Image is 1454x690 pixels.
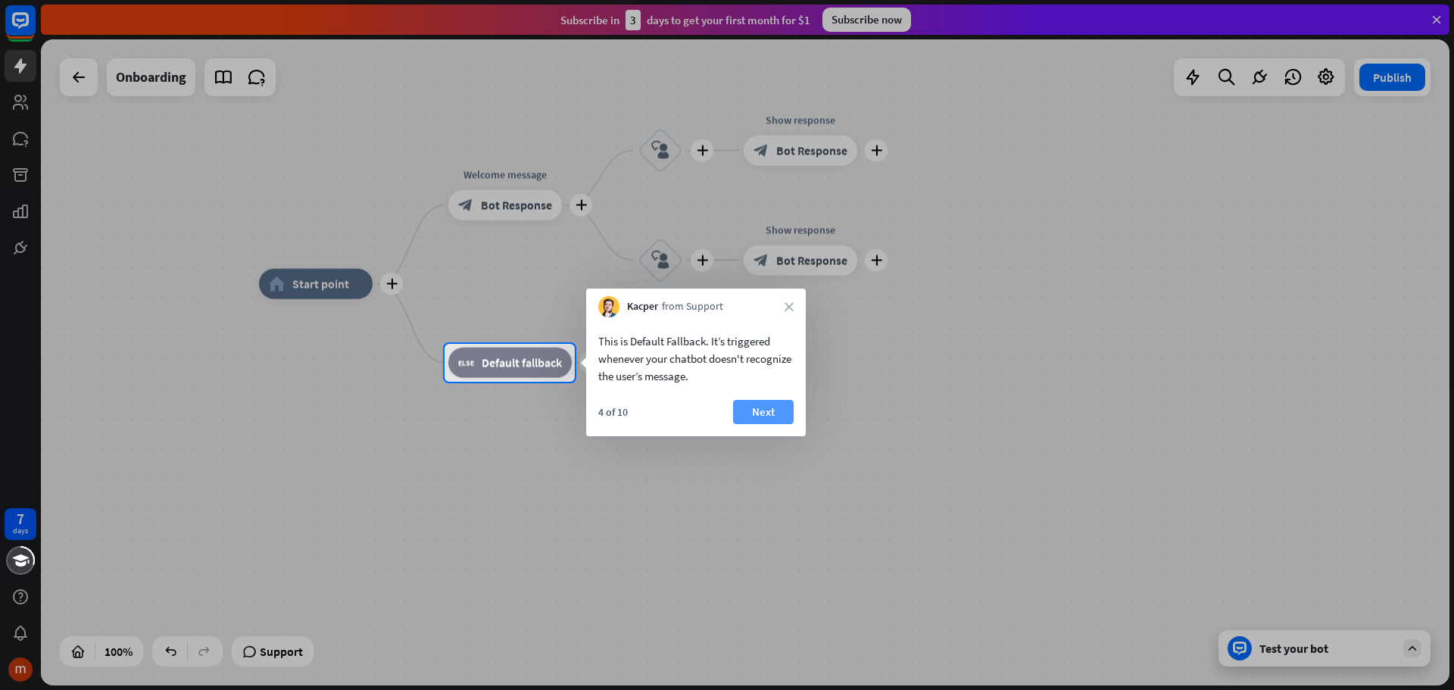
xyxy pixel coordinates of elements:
[482,355,562,370] span: Default fallback
[598,405,628,419] div: 4 of 10
[458,355,474,370] i: block_fallback
[785,302,794,311] i: close
[662,299,723,314] span: from Support
[627,299,658,314] span: Kacper
[598,333,794,385] div: This is Default Fallback. It’s triggered whenever your chatbot doesn't recognize the user’s message.
[12,6,58,52] button: Open LiveChat chat widget
[733,400,794,424] button: Next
